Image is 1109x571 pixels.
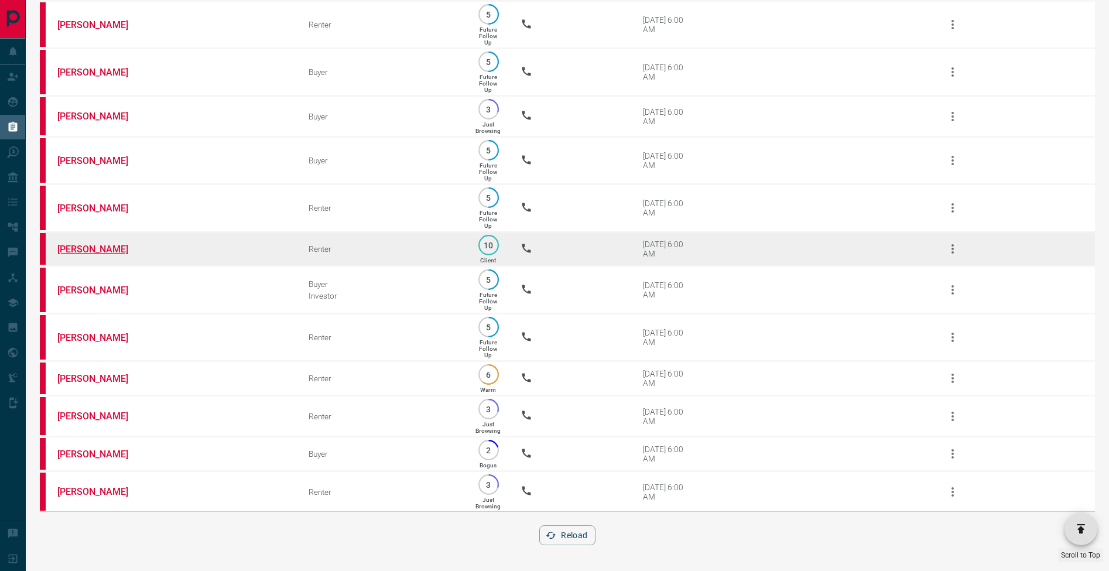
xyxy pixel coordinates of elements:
a: [PERSON_NAME] [57,203,145,214]
div: property.ca [40,363,46,394]
p: 5 [484,57,493,66]
div: [DATE] 6:00 AM [643,63,693,81]
p: Just Browsing [475,497,501,510]
div: property.ca [40,2,46,47]
div: Renter [309,244,456,254]
div: [DATE] 6:00 AM [643,107,693,126]
p: Future Follow Up [479,74,497,93]
div: [DATE] 6:00 AM [643,151,693,170]
a: [PERSON_NAME] [57,373,145,384]
a: [PERSON_NAME] [57,285,145,296]
p: 2 [484,446,493,454]
div: Buyer [309,449,456,459]
p: 5 [484,146,493,155]
span: Scroll to Top [1061,551,1100,559]
div: Investor [309,291,456,300]
a: [PERSON_NAME] [57,111,145,122]
div: Buyer [309,279,456,289]
a: [PERSON_NAME] [57,155,145,166]
div: [DATE] 6:00 AM [643,240,693,258]
div: Renter [309,412,456,421]
p: Future Follow Up [479,210,497,229]
a: [PERSON_NAME] [57,449,145,460]
div: property.ca [40,50,46,94]
div: Buyer [309,67,456,77]
p: Client [480,257,496,264]
p: Future Follow Up [479,292,497,311]
a: [PERSON_NAME] [57,486,145,497]
a: [PERSON_NAME] [57,19,145,30]
div: [DATE] 6:00 AM [643,483,693,501]
div: property.ca [40,97,46,135]
div: Renter [309,374,456,383]
div: [DATE] 6:00 AM [643,407,693,426]
div: property.ca [40,315,46,360]
p: Future Follow Up [479,339,497,358]
div: property.ca [40,233,46,265]
p: 3 [484,405,493,413]
div: property.ca [40,438,46,470]
div: [DATE] 6:00 AM [643,15,693,34]
div: Renter [309,487,456,497]
div: [DATE] 6:00 AM [643,199,693,217]
p: 5 [484,323,493,331]
p: 3 [484,480,493,489]
p: Bogus [480,462,497,469]
p: Warm [480,387,496,393]
a: [PERSON_NAME] [57,244,145,255]
div: Renter [309,333,456,342]
div: Renter [309,203,456,213]
p: 5 [484,193,493,202]
div: [DATE] 6:00 AM [643,328,693,347]
a: [PERSON_NAME] [57,411,145,422]
p: Future Follow Up [479,26,497,46]
div: property.ca [40,138,46,183]
div: property.ca [40,397,46,435]
div: property.ca [40,268,46,312]
p: Future Follow Up [479,162,497,182]
div: Buyer [309,112,456,121]
a: [PERSON_NAME] [57,332,145,343]
button: Reload [539,525,595,545]
div: [DATE] 6:00 AM [643,281,693,299]
div: property.ca [40,473,46,511]
p: 10 [484,241,493,249]
p: 5 [484,275,493,284]
div: Renter [309,20,456,29]
div: Buyer [309,156,456,165]
p: Just Browsing [475,121,501,134]
div: [DATE] 6:00 AM [643,369,693,388]
a: [PERSON_NAME] [57,67,145,78]
div: property.ca [40,186,46,230]
p: Just Browsing [475,421,501,434]
p: 5 [484,10,493,19]
div: [DATE] 6:00 AM [643,445,693,463]
p: 6 [484,370,493,379]
p: 3 [484,105,493,114]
